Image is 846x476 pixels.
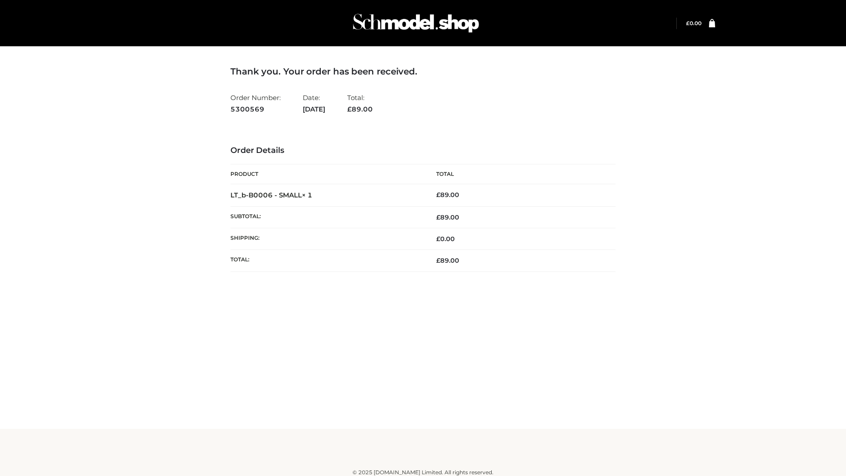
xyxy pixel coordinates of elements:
th: Shipping: [230,228,423,250]
strong: [DATE] [303,104,325,115]
th: Total: [230,250,423,271]
th: Product [230,164,423,184]
span: £ [436,191,440,199]
bdi: 89.00 [436,191,459,199]
span: £ [686,20,690,26]
strong: 5300569 [230,104,281,115]
span: 89.00 [436,257,459,264]
bdi: 0.00 [686,20,701,26]
strong: LT_b-B0006 - SMALL [230,191,312,199]
span: 89.00 [436,213,459,221]
span: £ [347,105,352,113]
th: Subtotal: [230,206,423,228]
span: £ [436,213,440,221]
strong: × 1 [302,191,312,199]
th: Total [423,164,616,184]
span: £ [436,257,440,264]
a: £0.00 [686,20,701,26]
img: Schmodel Admin 964 [350,6,482,41]
li: Total: [347,90,373,117]
li: Date: [303,90,325,117]
h3: Thank you. Your order has been received. [230,66,616,77]
bdi: 0.00 [436,235,455,243]
span: 89.00 [347,105,373,113]
h3: Order Details [230,146,616,156]
span: £ [436,235,440,243]
li: Order Number: [230,90,281,117]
